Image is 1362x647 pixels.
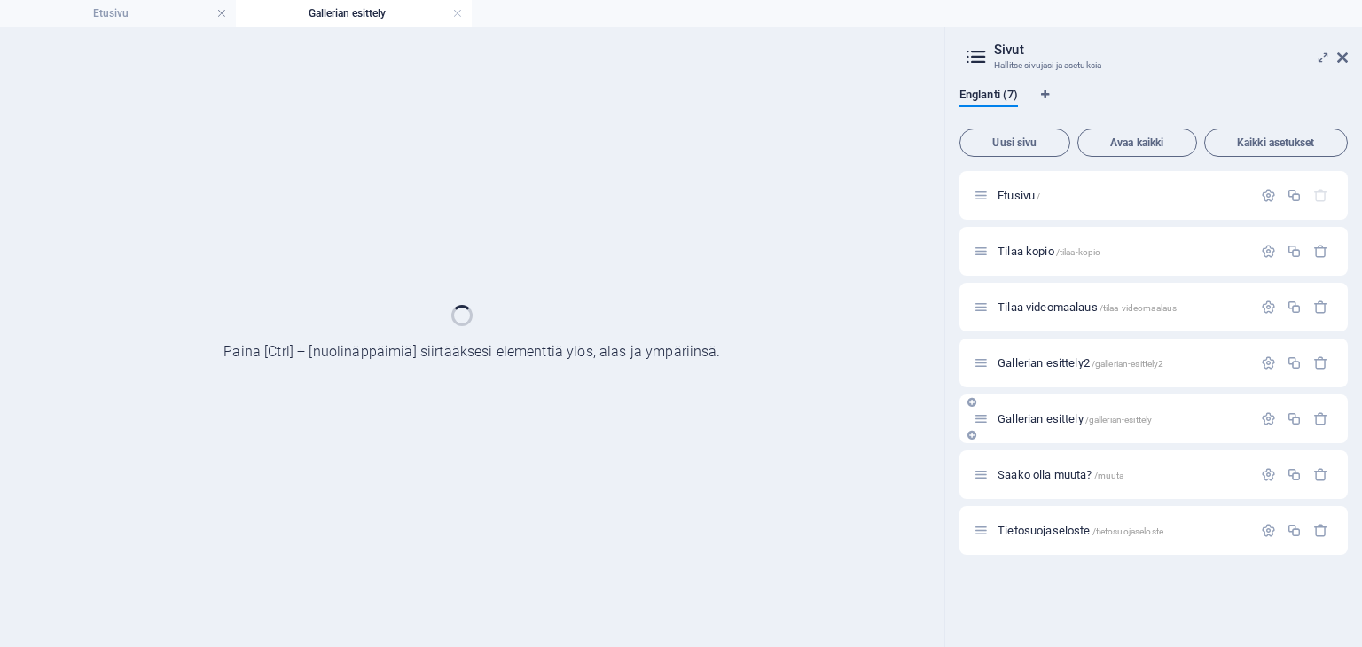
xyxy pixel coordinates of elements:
[992,190,1252,201] div: Etusivu/
[1287,188,1302,203] div: Monista
[998,245,1100,258] span: Napsauta avataksesi sivun
[1094,471,1124,480] span: /muuta
[994,58,1312,74] h3: Hallitse sivujasi ja asetuksia
[992,301,1252,313] div: Tilaa videomaalaus/tilaa-videomaalaus
[998,189,1040,202] span: Napsauta avataksesi sivun
[1092,359,1164,369] span: /gallerian-esittely2
[1261,411,1276,426] div: Asetukset
[992,525,1252,536] div: Tietosuojaseloste/tietosuojaseloste
[1313,300,1328,315] div: Poista
[1313,244,1328,259] div: Poista
[1261,355,1276,370] div: Asetukset
[959,129,1070,157] button: Uusi sivu
[1287,244,1302,259] div: Monista
[1204,129,1348,157] button: Kaikki asetukset
[1261,467,1276,482] div: Asetukset
[1313,523,1328,538] div: Poista
[1077,129,1197,157] button: Avaa kaikki
[998,524,1163,537] span: Napsauta avataksesi sivun
[1092,526,1164,536] span: /tietosuojaseloste
[1287,355,1302,370] div: Monista
[1261,188,1276,203] div: Asetukset
[1313,188,1328,203] div: Aloitussivua ei voi poistaa
[1287,300,1302,315] div: Monista
[992,246,1252,257] div: Tilaa kopio/tilaa-kopio
[1212,137,1340,148] span: Kaikki asetukset
[998,468,1123,481] span: Napsauta avataksesi sivun
[998,412,1152,425] span: Napsauta avataksesi sivun
[1261,523,1276,538] div: Asetukset
[1100,303,1178,313] span: /tilaa-videomaalaus
[1037,191,1040,201] span: /
[236,4,472,23] h4: Gallerian esittely
[1287,411,1302,426] div: Monista
[998,356,1163,370] span: Napsauta avataksesi sivun
[967,137,1062,148] span: Uusi sivu
[998,300,1177,314] span: Napsauta avataksesi sivun
[992,469,1252,480] div: Saako olla muuta?/muuta
[994,42,1348,58] h2: Sivut
[959,88,1348,121] div: Kielivälilehdet
[1313,467,1328,482] div: Poista
[1261,244,1276,259] div: Asetukset
[1313,355,1328,370] div: Poista
[992,413,1252,425] div: Gallerian esittely/gallerian-esittely
[1056,247,1101,257] span: /tilaa-kopio
[1313,411,1328,426] div: Poista
[1287,523,1302,538] div: Monista
[992,357,1252,369] div: Gallerian esittely2/gallerian-esittely2
[1085,137,1189,148] span: Avaa kaikki
[1085,415,1153,425] span: /gallerian-esittely
[1261,300,1276,315] div: Asetukset
[1287,467,1302,482] div: Monista
[959,84,1018,109] span: Englanti (7)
